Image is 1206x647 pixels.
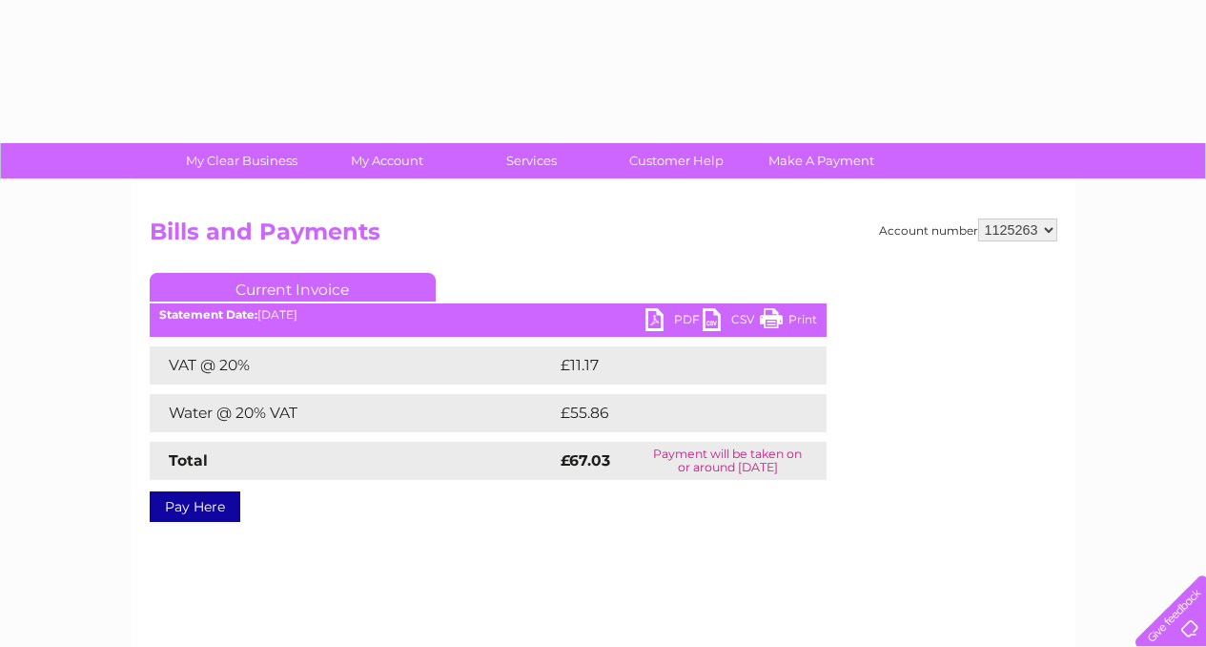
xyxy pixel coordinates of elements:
[163,143,320,178] a: My Clear Business
[629,442,827,480] td: Payment will be taken on or around [DATE]
[150,394,556,432] td: Water @ 20% VAT
[150,273,436,302] a: Current Invoice
[879,219,1057,241] div: Account number
[150,491,240,522] a: Pay Here
[150,308,827,322] div: [DATE]
[150,219,1057,255] h2: Bills and Payments
[561,451,610,470] strong: £67.03
[703,308,760,336] a: CSV
[169,451,208,470] strong: Total
[150,346,556,385] td: VAT @ 20%
[159,307,257,322] b: Statement Date:
[453,143,610,178] a: Services
[556,346,782,385] td: £11.17
[308,143,465,178] a: My Account
[760,308,817,336] a: Print
[645,308,703,336] a: PDF
[743,143,900,178] a: Make A Payment
[598,143,755,178] a: Customer Help
[556,394,788,432] td: £55.86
